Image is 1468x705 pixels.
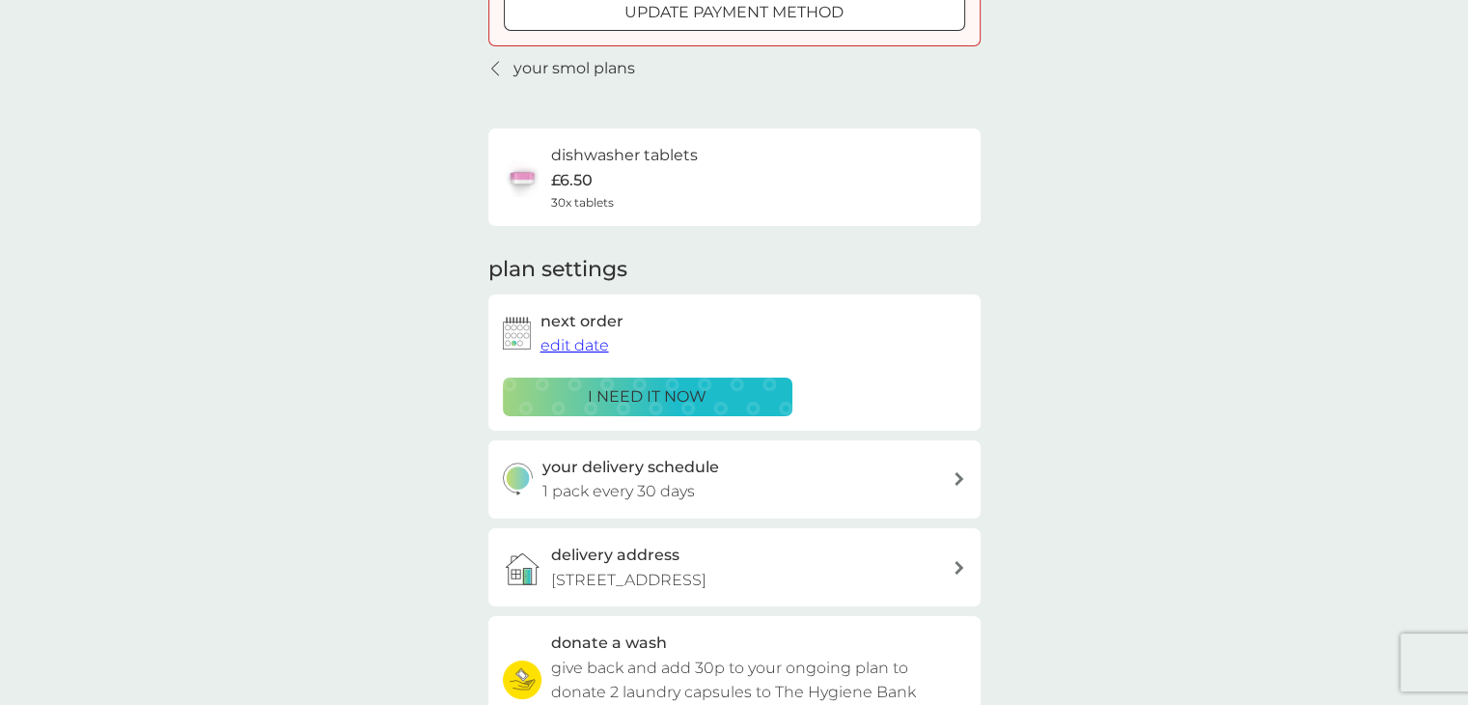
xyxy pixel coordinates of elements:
[540,336,609,354] span: edit date
[542,479,695,504] p: 1 pack every 30 days
[551,193,614,211] span: 30x tablets
[551,568,706,593] p: [STREET_ADDRESS]
[513,56,635,81] p: your smol plans
[551,631,667,656] h3: donate a wash
[488,56,635,81] a: your smol plans
[540,333,609,358] button: edit date
[542,455,719,480] h3: your delivery schedule
[551,143,698,168] h6: dishwasher tablets
[488,440,981,519] button: your delivery schedule1 pack every 30 days
[551,543,679,568] h3: delivery address
[551,168,593,193] p: £6.50
[540,309,623,334] h2: next order
[503,158,541,197] img: dishwasher tablets
[488,528,981,606] a: delivery address[STREET_ADDRESS]
[588,384,706,409] p: i need it now
[488,255,627,285] h2: plan settings
[503,378,792,416] button: i need it now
